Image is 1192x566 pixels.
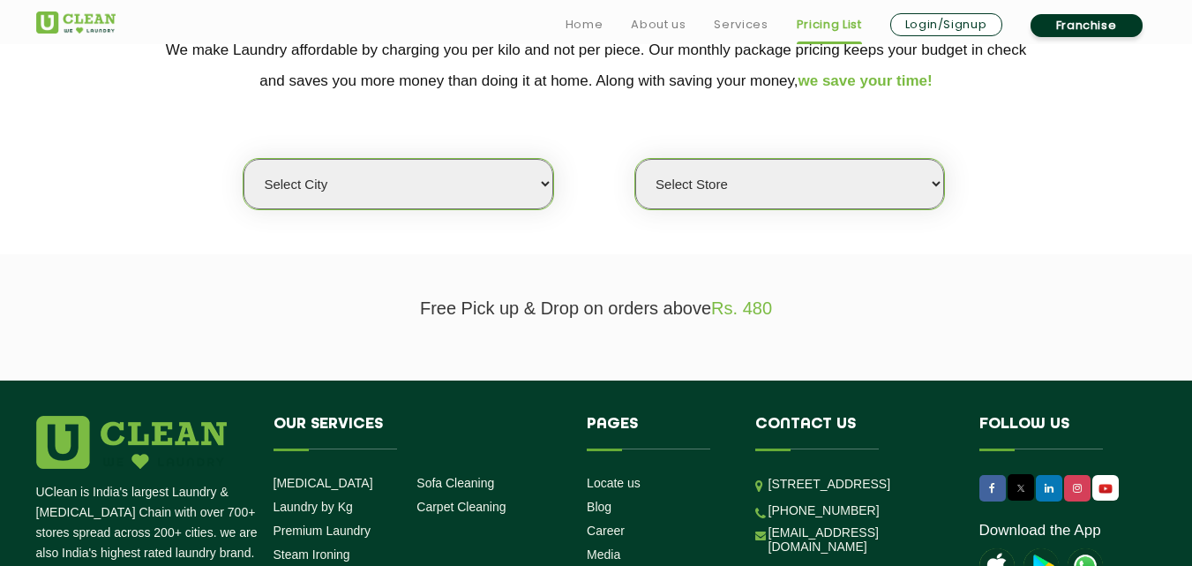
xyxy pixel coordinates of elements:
a: [MEDICAL_DATA] [274,476,373,490]
a: Blog [587,500,611,514]
a: Locate us [587,476,641,490]
a: Pricing List [797,14,862,35]
p: [STREET_ADDRESS] [768,474,953,494]
a: Steam Ironing [274,547,350,562]
p: UClean is India's largest Laundry & [MEDICAL_DATA] Chain with over 700+ stores spread across 200+... [36,482,260,563]
span: Rs. 480 [711,298,772,318]
p: We make Laundry affordable by charging you per kilo and not per piece. Our monthly package pricin... [36,34,1157,96]
a: Career [587,524,625,538]
h4: Pages [587,416,729,449]
a: [PHONE_NUMBER] [768,503,880,517]
p: Free Pick up & Drop on orders above [36,298,1157,319]
img: logo.png [36,416,227,469]
a: [EMAIL_ADDRESS][DOMAIN_NAME] [768,525,953,554]
a: Franchise [1031,14,1143,37]
img: UClean Laundry and Dry Cleaning [36,11,116,34]
a: Premium Laundry [274,524,371,538]
a: Sofa Cleaning [416,476,494,490]
h4: Follow us [979,416,1135,449]
a: Services [714,14,768,35]
h4: Our Services [274,416,561,449]
a: Login/Signup [890,13,1002,36]
a: Media [587,547,620,562]
a: Laundry by Kg [274,500,353,514]
span: we save your time! [798,72,933,89]
a: About us [631,14,686,35]
a: Download the App [979,522,1101,540]
a: Carpet Cleaning [416,500,506,514]
img: UClean Laundry and Dry Cleaning [1094,479,1117,498]
a: Home [566,14,603,35]
h4: Contact us [755,416,953,449]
